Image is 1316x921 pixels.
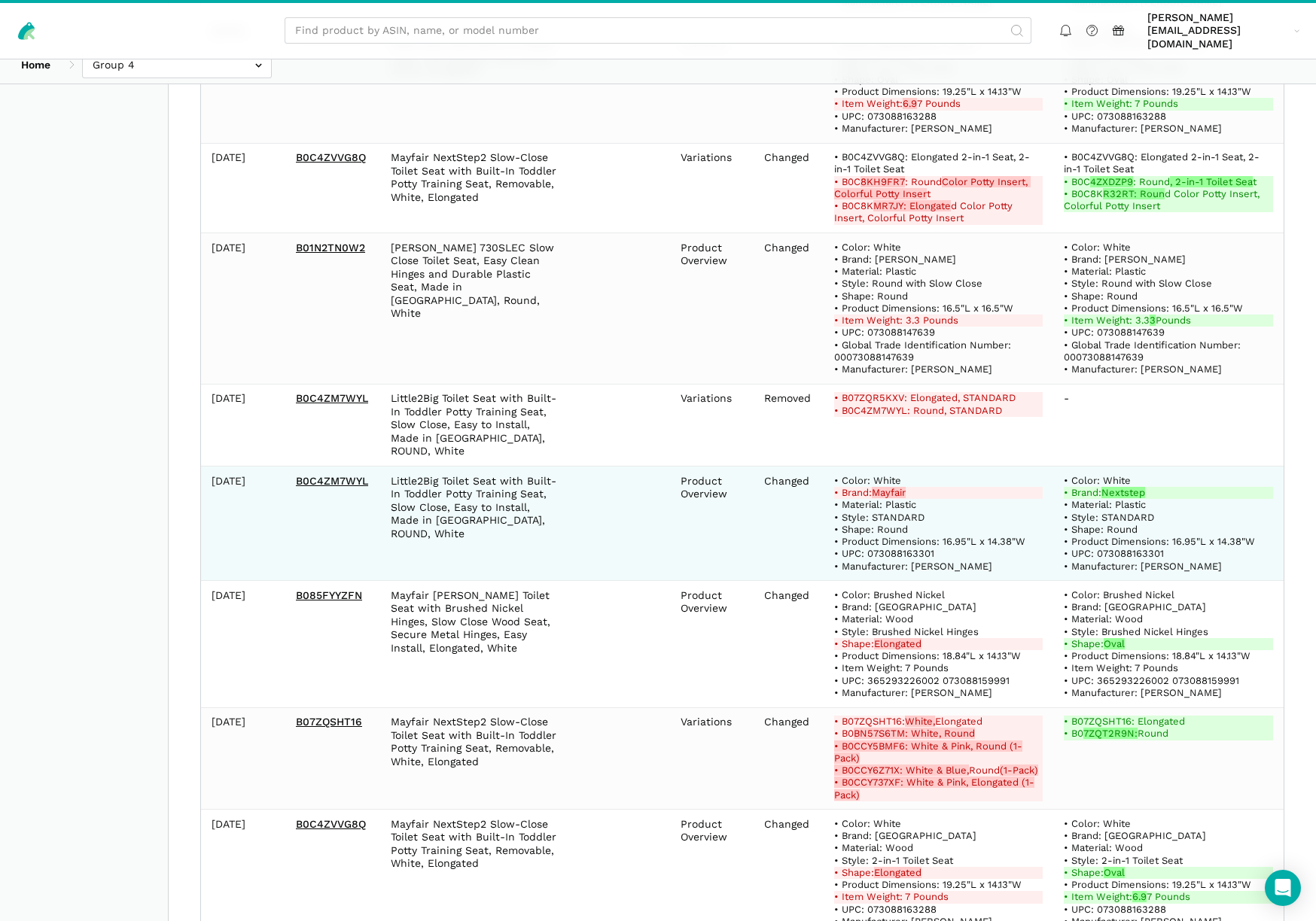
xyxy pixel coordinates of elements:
span: • Shape: Round [1064,290,1138,302]
a: B07ZQSHT16 [296,716,362,728]
span: • Manufacturer: [PERSON_NAME] [1064,123,1222,134]
del: • Item Weight: 3.3 Pounds [834,315,1043,327]
span: • Manufacturer: [PERSON_NAME] [834,123,992,134]
a: B0C4ZVVG8Q [296,818,366,830]
span: • UPC: 073088163288 [834,111,937,122]
span: • Color: White [1064,818,1131,829]
span: • UPC: 073088163301 [1064,548,1164,559]
del: • Shape: [834,867,1043,879]
span: • Color: White [834,818,901,829]
span: • Style: Round with Slow Close [834,278,982,289]
del: • Brand: [834,487,1043,499]
td: Little2Big Toilet Seat with Built-In Toddler Potty Training Seat, Slow Close, Easy to Install, Ma... [380,384,570,467]
span: • Manufacturer: [PERSON_NAME] [834,561,992,572]
td: Product Overview [670,233,754,385]
span: • Item Weight: 7 Pounds [834,662,949,673]
a: Home [11,51,61,78]
span: • Product Dimensions: 19.25"L x 14.13"W [834,879,1022,890]
span: • Shape: Round [834,524,908,535]
span: • Manufacturer: [PERSON_NAME] [834,363,992,375]
ins: • B0C : Round t [1064,176,1273,188]
strong: 3 [1150,315,1156,326]
span: • Style: Brushed Nickel Hinges [834,626,979,637]
strong: 4ZXDZP9 [1090,176,1133,187]
span: • Color: Brushed Nickel [1064,589,1174,600]
span: • Global Trade Identification Number: 00073088147639 [1064,339,1244,363]
td: Changed [754,143,824,233]
span: • UPC: 365293226002 073088159991 [1064,675,1239,686]
ins: • B0C8K d Color Potty Insert, Colorful Potty Insert [1064,188,1273,213]
a: B085FYYZFN [296,589,362,601]
span: • Color: White [1064,475,1131,486]
td: Changed [754,467,824,581]
strong: 8KH9FR7 [861,176,905,187]
span: • Style: 2-in-1 Toilet Seat [834,855,953,866]
span: • UPC: 073088163288 [834,904,937,915]
span: • Product Dimensions: 18.84"L x 14.13"W [1064,650,1251,661]
td: [DATE] [201,233,285,385]
span: • Brand: [GEOGRAPHIC_DATA] [1064,830,1206,841]
span: [PERSON_NAME][EMAIL_ADDRESS][DOMAIN_NAME] [1147,11,1289,51]
span: • Brand: [GEOGRAPHIC_DATA] [834,601,976,612]
del: • B07ZQR5KXV: Elongated, STANDARD [834,392,1043,404]
input: Group 4 [82,51,272,78]
td: - [1053,384,1284,467]
span: • Color: White [834,475,901,486]
span: • Material: Wood [1064,613,1143,625]
td: Changed [754,233,824,385]
strong: • B0CCY737XF: White & Pink, Elongated (1-Pack) [834,777,1034,800]
td: Mayfair NextStep2 Slow-Close Toilet Seat with Built-In Toddler Potty Training Seat, Removable, Wh... [380,143,570,233]
span: • Brand: [GEOGRAPHIC_DATA] [1064,601,1206,612]
td: [DATE] [201,581,285,707]
span: • Material: Wood [834,613,913,625]
td: [DATE] [201,143,285,233]
a: B01N2TN0W2 [296,242,365,254]
span: • B0C4ZVVG8Q: Elongated 2-in-1 Seat, 2-in-1 Toilet Seat [1064,151,1260,175]
td: Variations [670,707,754,810]
span: • Material: Plastic [1064,499,1146,510]
span: • Color: White [834,242,901,253]
input: Find product by ASIN, name, or model number [285,17,1031,44]
td: Product Overview [670,581,754,707]
ins: • B07ZQSHT16: Elongated [1064,716,1273,728]
span: • Product Dimensions: 19.25"L x 14.13"W [1064,86,1251,97]
td: [DATE] [201,467,285,581]
span: • Style: STANDARD [1064,512,1154,523]
span: • Brand: [GEOGRAPHIC_DATA] [834,830,976,841]
span: • Material: Wood [1064,842,1143,853]
strong: 6.9 [903,98,917,109]
del: Round [834,764,1043,777]
span: • Manufacturer: [PERSON_NAME] [1064,561,1222,572]
strong: (1-Pack) [1000,764,1038,776]
strong: Oval [1104,638,1125,649]
span: • Item Weight: 7 Pounds [1064,662,1178,673]
span: • Color: Brushed Nickel [834,589,945,600]
span: • Manufacturer: [PERSON_NAME] [1064,687,1222,698]
del: • Item Weight: 7 Pounds [834,98,1043,110]
strong: • B0CCY6Z71X: White & Blue, [834,764,969,776]
span: • Color: White [1064,242,1131,253]
span: • Material: Plastic [834,266,916,277]
div: Open Intercom Messenger [1265,870,1301,906]
strong: R32RT: Roun [1103,188,1165,199]
a: B0C4ZM7WYL [296,392,368,404]
del: • B07ZQSHT16: Elongated [834,716,1043,728]
del: • Item Weight: 7 Pounds [834,891,1043,903]
td: Variations [670,143,754,233]
span: • Product Dimensions: 16.5"L x 16.5"W [834,302,1013,314]
span: • UPC: 073088163301 [834,548,934,559]
ins: • Item Weight: 7 Pounds [1064,98,1273,110]
strong: MR7JY: Elongate [873,200,951,211]
span: • UPC: 365293226002 073088159991 [834,675,1010,686]
td: Removed [754,384,824,467]
span: • Manufacturer: [PERSON_NAME] [1064,363,1222,375]
strong: BN57S6TM: White, Round [854,728,975,739]
span: • UPC: 073088147639 [834,327,935,338]
td: Changed [754,707,824,810]
td: Product Overview [670,467,754,581]
ins: • Brand: [1064,487,1273,499]
td: Little2Big Toilet Seat with Built-In Toddler Potty Training Seat, Slow Close, Easy to Install, Ma... [380,467,570,581]
strong: Oval [1104,867,1125,878]
span: • UPC: 073088163288 [1064,904,1166,915]
span: • Manufacturer: [PERSON_NAME] [834,687,992,698]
